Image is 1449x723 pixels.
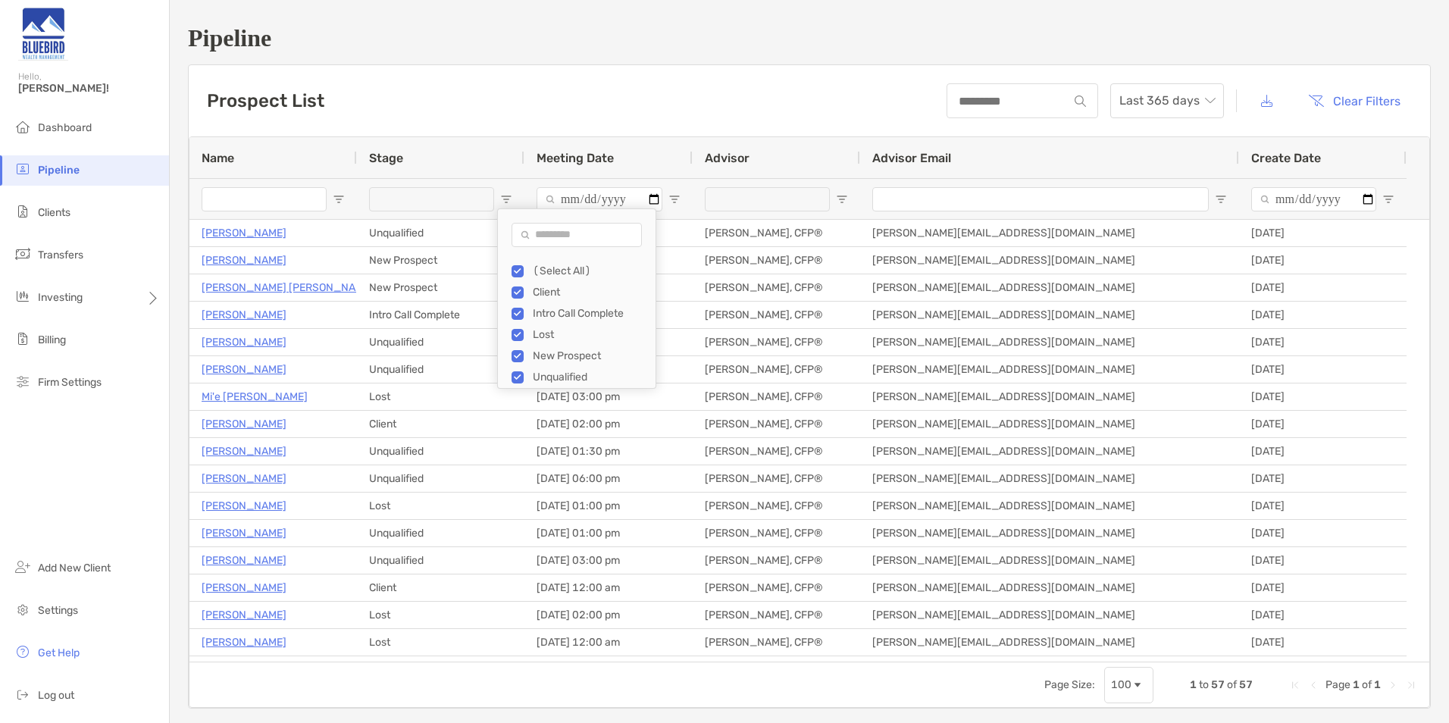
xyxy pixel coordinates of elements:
[357,247,524,274] div: New Prospect
[38,562,111,574] span: Add New Client
[693,465,860,492] div: [PERSON_NAME], CFP®
[202,187,327,211] input: Name Filter Input
[202,224,286,243] a: [PERSON_NAME]
[524,383,693,410] div: [DATE] 03:00 pm
[1297,84,1412,117] button: Clear Filters
[1239,547,1407,574] div: [DATE]
[357,411,524,437] div: Client
[1239,574,1407,601] div: [DATE]
[860,547,1239,574] div: [PERSON_NAME][EMAIL_ADDRESS][DOMAIN_NAME]
[1044,678,1095,691] div: Page Size:
[1211,678,1225,691] span: 57
[860,493,1239,519] div: [PERSON_NAME][EMAIL_ADDRESS][DOMAIN_NAME]
[498,261,656,388] div: Filter List
[860,465,1239,492] div: [PERSON_NAME][EMAIL_ADDRESS][DOMAIN_NAME]
[1075,95,1086,107] img: input icon
[1119,84,1215,117] span: Last 365 days
[1239,329,1407,355] div: [DATE]
[202,524,286,543] a: [PERSON_NAME]
[14,643,32,661] img: get-help icon
[38,689,74,702] span: Log out
[693,220,860,246] div: [PERSON_NAME], CFP®
[860,629,1239,656] div: [PERSON_NAME][EMAIL_ADDRESS][DOMAIN_NAME]
[860,220,1239,246] div: [PERSON_NAME][EMAIL_ADDRESS][DOMAIN_NAME]
[860,411,1239,437] div: [PERSON_NAME][EMAIL_ADDRESS][DOMAIN_NAME]
[18,82,160,95] span: [PERSON_NAME]!
[1374,678,1381,691] span: 1
[357,329,524,355] div: Unqualified
[202,360,286,379] a: [PERSON_NAME]
[357,656,524,683] div: Client
[1325,678,1350,691] span: Page
[872,187,1209,211] input: Advisor Email Filter Input
[14,685,32,703] img: logout icon
[1239,520,1407,546] div: [DATE]
[693,602,860,628] div: [PERSON_NAME], CFP®
[693,629,860,656] div: [PERSON_NAME], CFP®
[1382,193,1394,205] button: Open Filter Menu
[860,247,1239,274] div: [PERSON_NAME][EMAIL_ADDRESS][DOMAIN_NAME]
[14,245,32,263] img: transfers icon
[860,574,1239,601] div: [PERSON_NAME][EMAIL_ADDRESS][DOMAIN_NAME]
[357,602,524,628] div: Lost
[38,291,83,304] span: Investing
[357,547,524,574] div: Unqualified
[1239,493,1407,519] div: [DATE]
[693,383,860,410] div: [PERSON_NAME], CFP®
[533,349,646,362] div: New Prospect
[524,629,693,656] div: [DATE] 12:00 am
[333,193,345,205] button: Open Filter Menu
[357,520,524,546] div: Unqualified
[693,493,860,519] div: [PERSON_NAME], CFP®
[533,286,646,299] div: Client
[202,151,234,165] span: Name
[1239,302,1407,328] div: [DATE]
[533,328,646,341] div: Lost
[524,411,693,437] div: [DATE] 02:00 pm
[202,496,286,515] a: [PERSON_NAME]
[693,274,860,301] div: [PERSON_NAME], CFP®
[1239,220,1407,246] div: [DATE]
[14,558,32,576] img: add_new_client icon
[524,656,693,683] div: [DATE] 12:00 am
[693,574,860,601] div: [PERSON_NAME], CFP®
[357,356,524,383] div: Unqualified
[537,151,614,165] span: Meeting Date
[1387,679,1399,691] div: Next Page
[533,264,646,277] div: (Select All)
[860,656,1239,683] div: [PERSON_NAME][EMAIL_ADDRESS][DOMAIN_NAME]
[202,551,286,570] a: [PERSON_NAME]
[202,278,374,297] a: [PERSON_NAME] [PERSON_NAME]
[693,247,860,274] div: [PERSON_NAME], CFP®
[202,606,286,624] p: [PERSON_NAME]
[860,302,1239,328] div: [PERSON_NAME][EMAIL_ADDRESS][DOMAIN_NAME]
[38,376,102,389] span: Firm Settings
[1190,678,1197,691] span: 1
[202,469,286,488] p: [PERSON_NAME]
[497,208,656,389] div: Column Filter
[1239,383,1407,410] div: [DATE]
[202,333,286,352] a: [PERSON_NAME]
[668,193,681,205] button: Open Filter Menu
[1239,629,1407,656] div: [DATE]
[357,493,524,519] div: Lost
[1239,678,1253,691] span: 57
[524,520,693,546] div: [DATE] 01:00 pm
[1239,247,1407,274] div: [DATE]
[188,24,1431,52] h1: Pipeline
[693,302,860,328] div: [PERSON_NAME], CFP®
[1251,151,1321,165] span: Create Date
[202,660,286,679] p: [PERSON_NAME]
[1104,667,1153,703] div: Page Size
[38,164,80,177] span: Pipeline
[202,415,286,433] a: [PERSON_NAME]
[357,220,524,246] div: Unqualified
[202,578,286,597] a: [PERSON_NAME]
[14,160,32,178] img: pipeline icon
[357,438,524,465] div: Unqualified
[14,330,32,348] img: billing icon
